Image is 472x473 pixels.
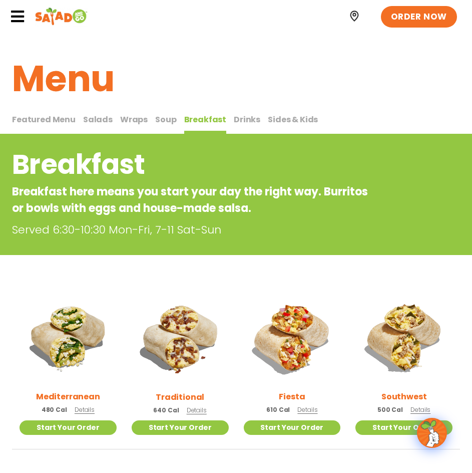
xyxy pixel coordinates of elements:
[279,390,305,403] h2: Fiesta
[132,420,229,435] a: Start Your Order
[234,114,260,125] span: Drinks
[12,110,460,134] div: Tabbed content
[355,289,452,386] img: Product photo for Southwest
[381,6,457,28] a: ORDER NOW
[355,420,452,435] a: Start Your Order
[391,11,447,23] span: ORDER NOW
[120,114,148,125] span: Wraps
[184,114,227,125] span: Breakfast
[155,114,176,125] span: Soup
[156,391,204,403] h2: Traditional
[244,289,341,386] img: Product photo for Fiesta
[12,52,460,106] h1: Menu
[132,289,229,386] img: Product photo for Traditional
[12,144,379,185] h2: Breakfast
[268,114,318,125] span: Sides & Kids
[12,183,379,216] p: Breakfast here means you start your day the right way. Burritos or bowls with eggs and house-made...
[20,420,117,435] a: Start Your Order
[20,289,117,386] img: Product photo for Mediterranean Breakfast Burrito
[12,114,76,125] span: Featured Menu
[410,405,430,414] span: Details
[153,406,179,415] span: 640 Cal
[35,7,88,27] img: Header logo
[297,405,317,414] span: Details
[266,405,290,414] span: 610 Cal
[83,114,113,125] span: Salads
[377,405,403,414] span: 500 Cal
[42,405,67,414] span: 480 Cal
[244,420,341,435] a: Start Your Order
[381,390,427,403] h2: Southwest
[187,406,207,414] span: Details
[75,405,95,414] span: Details
[36,390,100,403] h2: Mediterranean
[418,419,446,447] img: wpChatIcon
[12,221,457,238] p: Served 6:30-10:30 Mon-Fri, 7-11 Sat-Sun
